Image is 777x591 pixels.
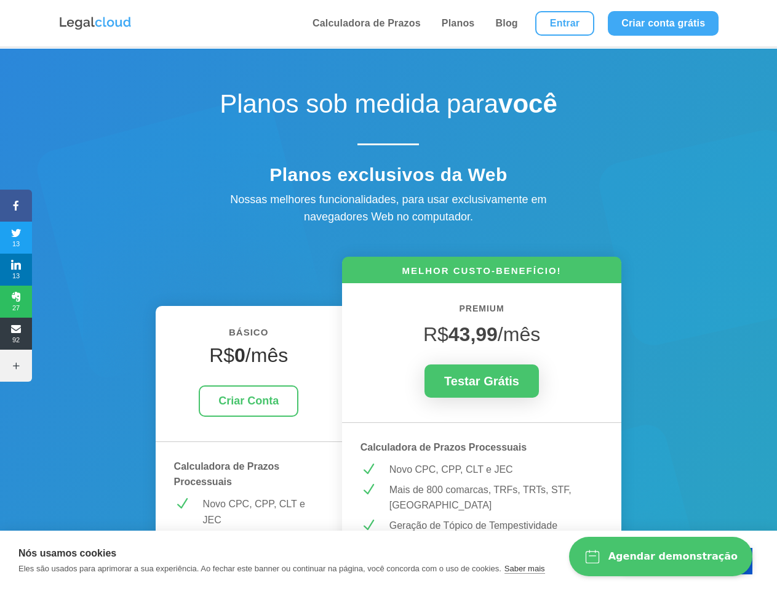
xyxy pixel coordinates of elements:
[342,264,622,283] h6: MELHOR CUSTO-BENEFÍCIO!
[361,442,527,452] strong: Calculadora de Prazos Processuais
[173,89,604,126] h1: Planos sob medida para
[361,518,376,533] span: N
[389,482,604,513] p: Mais de 800 comarcas, TRFs, TRTs, STF, [GEOGRAPHIC_DATA]
[203,496,324,528] p: Novo CPC, CPP, CLT e JEC
[535,11,594,36] a: Entrar
[424,364,539,398] a: Testar Grátis
[423,323,540,345] span: R$ /mês
[608,11,719,36] a: Criar conta grátis
[361,302,604,323] h6: PREMIUM
[389,462,604,478] p: Novo CPC, CPP, CLT e JEC
[448,323,498,345] strong: 43,99
[389,518,604,534] p: Geração de Tópico de Tempestividade
[199,385,298,417] a: Criar Conta
[174,344,324,373] h4: R$ /mês
[174,496,189,512] span: N
[174,461,280,488] strong: Calculadora de Prazos Processuais
[204,191,573,227] div: Nossas melhores funcionalidades, para usar exclusivamente em navegadores Web no computador.
[58,15,132,31] img: Logo da Legalcloud
[174,324,324,347] h6: BÁSICO
[234,344,245,366] strong: 0
[498,89,557,118] strong: você
[18,564,501,573] p: Eles são usados para aprimorar a sua experiência. Ao fechar este banner ou continuar na página, v...
[361,462,376,477] span: N
[18,548,116,558] strong: Nós usamos cookies
[504,564,545,574] a: Saber mais
[361,482,376,497] span: N
[173,164,604,192] h4: Planos exclusivos da Web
